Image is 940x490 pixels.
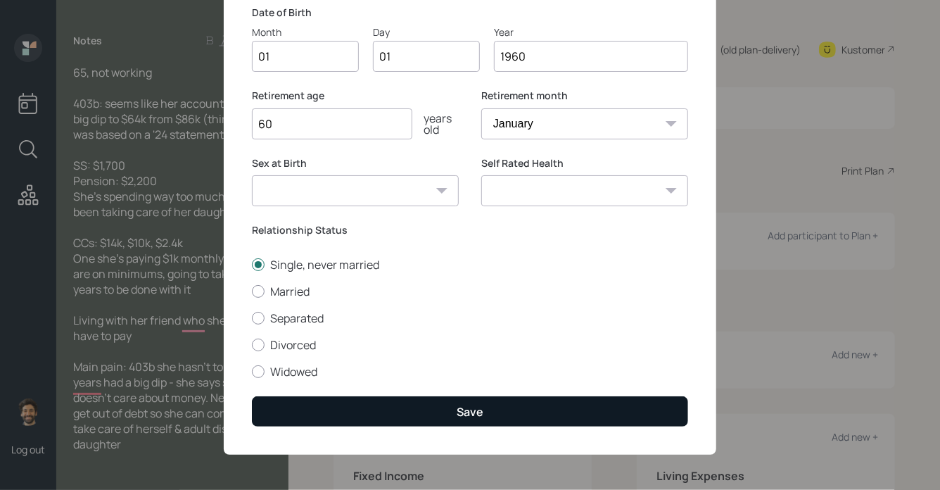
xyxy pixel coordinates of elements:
[412,113,459,135] div: years old
[252,223,688,237] label: Relationship Status
[373,41,480,72] input: Day
[373,25,480,39] div: Day
[252,364,688,379] label: Widowed
[252,284,688,299] label: Married
[252,337,688,353] label: Divorced
[252,89,459,103] label: Retirement age
[252,41,359,72] input: Month
[494,41,688,72] input: Year
[252,396,688,427] button: Save
[252,156,459,170] label: Sex at Birth
[252,25,359,39] div: Month
[481,156,688,170] label: Self Rated Health
[252,257,688,272] label: Single, never married
[457,404,483,420] div: Save
[252,310,688,326] label: Separated
[252,6,688,20] label: Date of Birth
[481,89,688,103] label: Retirement month
[494,25,688,39] div: Year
